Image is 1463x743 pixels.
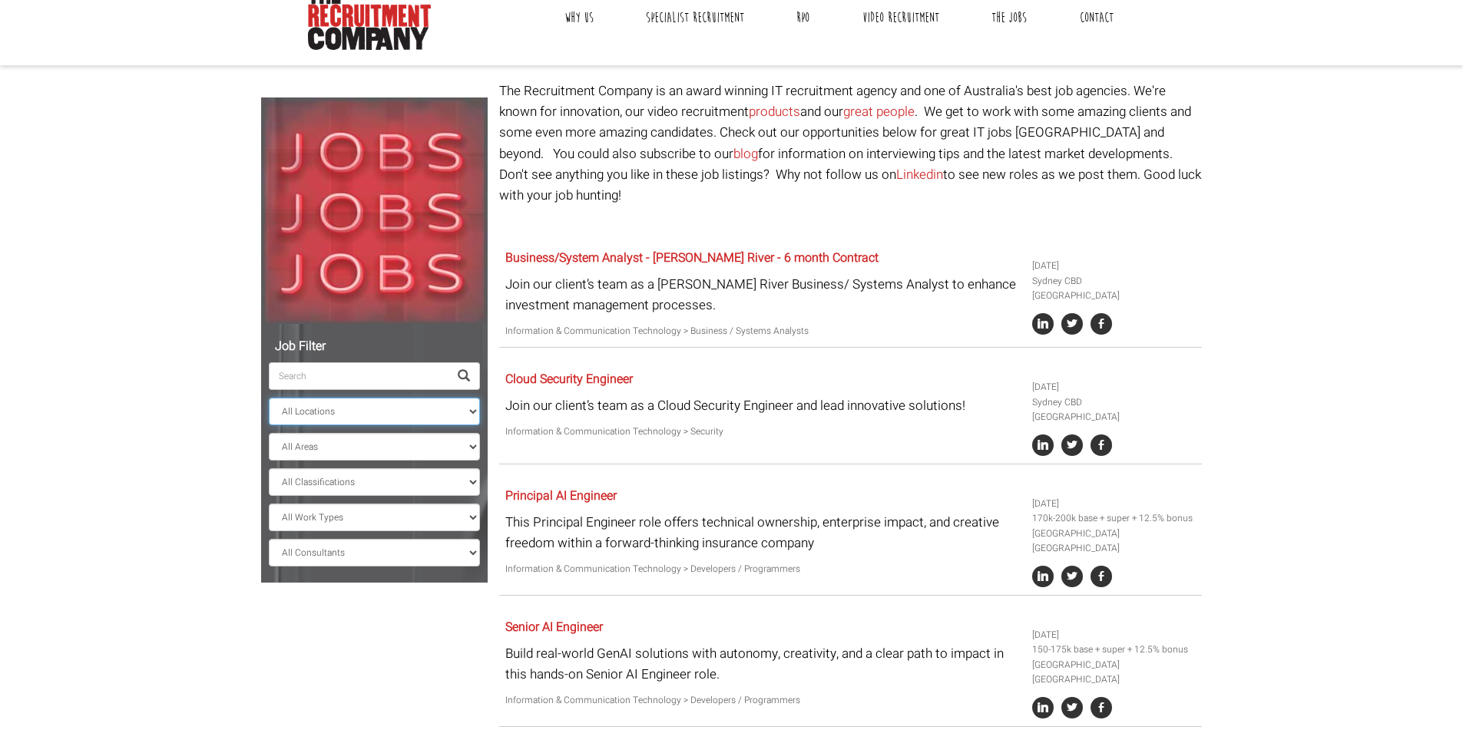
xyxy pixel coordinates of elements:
a: Cloud Security Engineer [505,370,633,388]
img: Jobs, Jobs, Jobs [261,97,488,324]
li: [DATE] [1032,380,1197,395]
li: 170k-200k base + super + 12.5% bonus [1032,511,1197,526]
li: [GEOGRAPHIC_DATA] [GEOGRAPHIC_DATA] [1032,658,1197,687]
p: Information & Communication Technology > Developers / Programmers [505,693,1021,708]
p: Information & Communication Technology > Business / Systems Analysts [505,324,1021,338]
li: Sydney CBD [GEOGRAPHIC_DATA] [1032,274,1197,303]
p: Information & Communication Technology > Security [505,424,1021,439]
a: blog [733,144,758,163]
li: Sydney CBD [GEOGRAPHIC_DATA] [1032,395,1197,424]
a: great people [843,102,915,121]
a: Senior AI Engineer [505,618,603,636]
p: Join our client’s team as a Cloud Security Engineer and lead innovative solutions! [505,395,1021,416]
p: Information & Communication Technology > Developers / Programmers [505,562,1021,576]
li: [GEOGRAPHIC_DATA] [GEOGRAPHIC_DATA] [1032,527,1197,556]
a: Principal AI Engineer [505,487,617,505]
p: This Principal Engineer role offers technical ownership, enterprise impact, and creative freedom ... [505,512,1021,553]
a: Business/System Analyst - [PERSON_NAME] River - 6 month Contract [505,249,879,267]
li: [DATE] [1032,259,1197,273]
li: 150-175k base + super + 12.5% bonus [1032,642,1197,657]
input: Search [269,362,448,390]
p: Join our client’s team as a [PERSON_NAME] River Business/ Systems Analyst to enhance investment m... [505,274,1021,315]
p: The Recruitment Company is an award winning IT recruitment agency and one of Australia's best job... [499,81,1202,206]
li: [DATE] [1032,497,1197,511]
p: Build real-world GenAI solutions with autonomy, creativity, and a clear path to impact in this ha... [505,643,1021,685]
a: Linkedin [896,165,943,184]
li: [DATE] [1032,628,1197,642]
a: products [749,102,800,121]
h5: Job Filter [269,340,480,354]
